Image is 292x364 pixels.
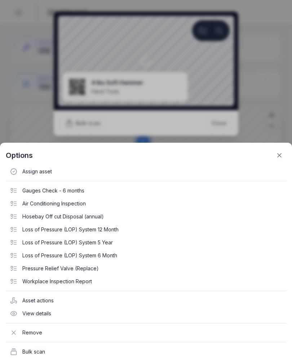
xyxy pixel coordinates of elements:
[6,210,286,223] div: Hosebay Off cut Disposal (annual)
[6,307,286,320] div: View details
[6,262,286,275] div: Pressure Relief Valve (Replace)
[6,326,286,339] div: Remove
[6,150,33,160] strong: Options
[6,294,286,307] div: Asset actions
[6,275,286,288] div: Workplace Inspection Report
[6,249,286,262] div: Loss of Pressure (LOP) System 6 Month
[6,165,286,178] div: Assign asset
[6,197,286,210] div: Air Conditioning Inspection
[6,345,286,358] div: Bulk scan
[6,236,286,249] div: Loss of Pressure (LOP) System 5 Year
[6,223,286,236] div: Loss of Pressure (LOP) System 12 Month
[6,184,286,197] div: Gauges Check - 6 months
